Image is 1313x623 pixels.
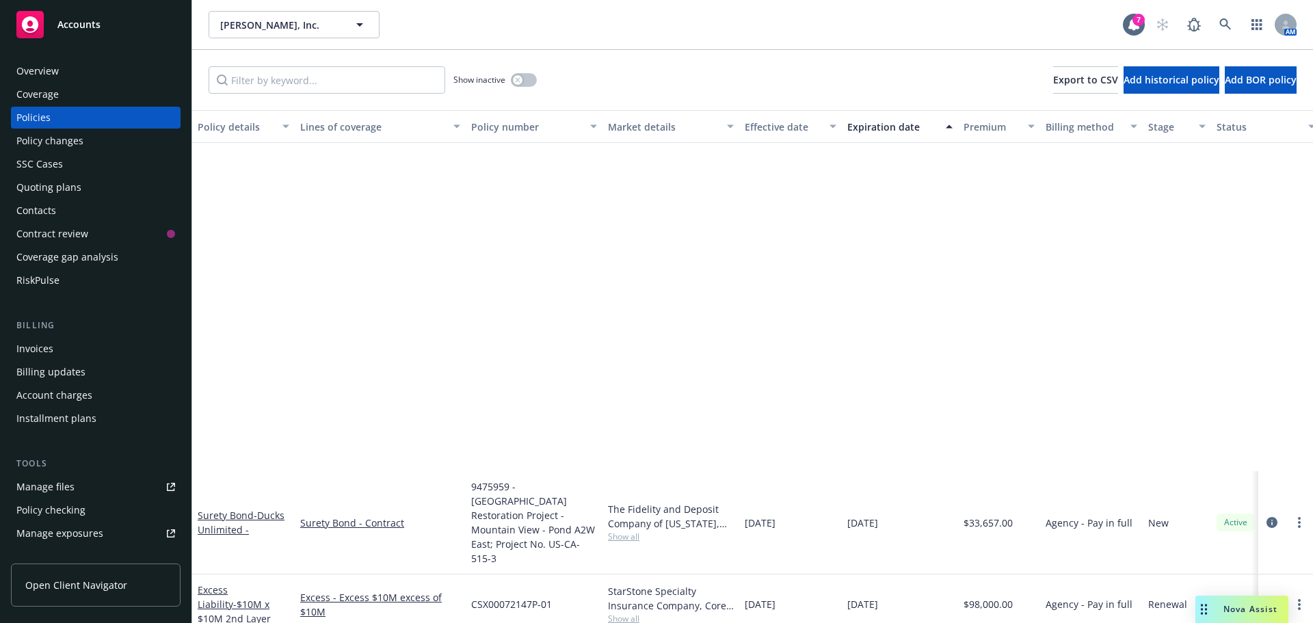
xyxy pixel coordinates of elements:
[16,223,88,245] div: Contract review
[16,153,63,175] div: SSC Cases
[209,11,380,38] button: [PERSON_NAME], Inc.
[1124,66,1219,94] button: Add historical policy
[1212,11,1239,38] a: Search
[198,509,284,536] a: Surety Bond
[16,107,51,129] div: Policies
[471,597,552,611] span: CSX00072147P-01
[11,107,181,129] a: Policies
[16,522,103,544] div: Manage exposures
[1291,596,1308,613] a: more
[1148,597,1187,611] span: Renewal
[11,130,181,152] a: Policy changes
[842,110,958,143] button: Expiration date
[16,130,83,152] div: Policy changes
[608,120,719,134] div: Market details
[16,408,96,429] div: Installment plans
[958,110,1040,143] button: Premium
[11,153,181,175] a: SSC Cases
[11,200,181,222] a: Contacts
[16,338,53,360] div: Invoices
[11,5,181,44] a: Accounts
[295,110,466,143] button: Lines of coverage
[11,319,181,332] div: Billing
[11,176,181,198] a: Quoting plans
[1040,110,1143,143] button: Billing method
[847,120,938,134] div: Expiration date
[300,516,460,530] a: Surety Bond - Contract
[1046,597,1132,611] span: Agency - Pay in full
[1195,596,1288,623] button: Nova Assist
[964,516,1013,530] span: $33,657.00
[16,83,59,105] div: Coverage
[608,584,734,613] div: StarStone Specialty Insurance Company, Core Specialty, Shepherd Specialty Insurance Services Inc
[1046,516,1132,530] span: Agency - Pay in full
[1149,11,1176,38] a: Start snowing
[16,269,59,291] div: RiskPulse
[11,361,181,383] a: Billing updates
[16,200,56,222] div: Contacts
[11,522,181,544] a: Manage exposures
[11,83,181,105] a: Coverage
[16,499,85,521] div: Policy checking
[300,120,445,134] div: Lines of coverage
[11,546,181,568] a: Manage certificates
[608,502,734,531] div: The Fidelity and Deposit Company of [US_STATE], Zurich Insurance Group
[964,120,1020,134] div: Premium
[11,246,181,268] a: Coverage gap analysis
[1264,514,1280,531] a: circleInformation
[466,110,602,143] button: Policy number
[1223,603,1277,615] span: Nova Assist
[608,531,734,542] span: Show all
[11,338,181,360] a: Invoices
[1291,514,1308,531] a: more
[11,269,181,291] a: RiskPulse
[198,120,274,134] div: Policy details
[1148,516,1169,530] span: New
[300,590,460,619] a: Excess - Excess $10M excess of $10M
[1180,11,1208,38] a: Report a Bug
[739,110,842,143] button: Effective date
[220,18,339,32] span: [PERSON_NAME], Inc.
[1222,516,1249,529] span: Active
[471,120,582,134] div: Policy number
[11,476,181,498] a: Manage files
[11,499,181,521] a: Policy checking
[964,597,1013,611] span: $98,000.00
[16,60,59,82] div: Overview
[16,246,118,268] div: Coverage gap analysis
[453,74,505,85] span: Show inactive
[11,223,181,245] a: Contract review
[209,66,445,94] input: Filter by keyword...
[11,384,181,406] a: Account charges
[16,176,81,198] div: Quoting plans
[192,110,295,143] button: Policy details
[602,110,739,143] button: Market details
[847,516,878,530] span: [DATE]
[847,597,878,611] span: [DATE]
[1053,73,1118,86] span: Export to CSV
[745,597,775,611] span: [DATE]
[471,479,597,566] span: 9475959 - [GEOGRAPHIC_DATA] Restoration Project - Mountain View - Pond A2W East; Project No. US-C...
[1148,120,1191,134] div: Stage
[16,476,75,498] div: Manage files
[25,578,127,592] span: Open Client Navigator
[1217,120,1300,134] div: Status
[16,546,106,568] div: Manage certificates
[57,19,101,30] span: Accounts
[1053,66,1118,94] button: Export to CSV
[16,361,85,383] div: Billing updates
[1225,73,1297,86] span: Add BOR policy
[11,408,181,429] a: Installment plans
[1124,73,1219,86] span: Add historical policy
[16,384,92,406] div: Account charges
[11,457,181,470] div: Tools
[11,60,181,82] a: Overview
[1243,11,1271,38] a: Switch app
[1046,120,1122,134] div: Billing method
[745,516,775,530] span: [DATE]
[745,120,821,134] div: Effective date
[1195,596,1212,623] div: Drag to move
[1132,14,1145,26] div: 7
[1143,110,1211,143] button: Stage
